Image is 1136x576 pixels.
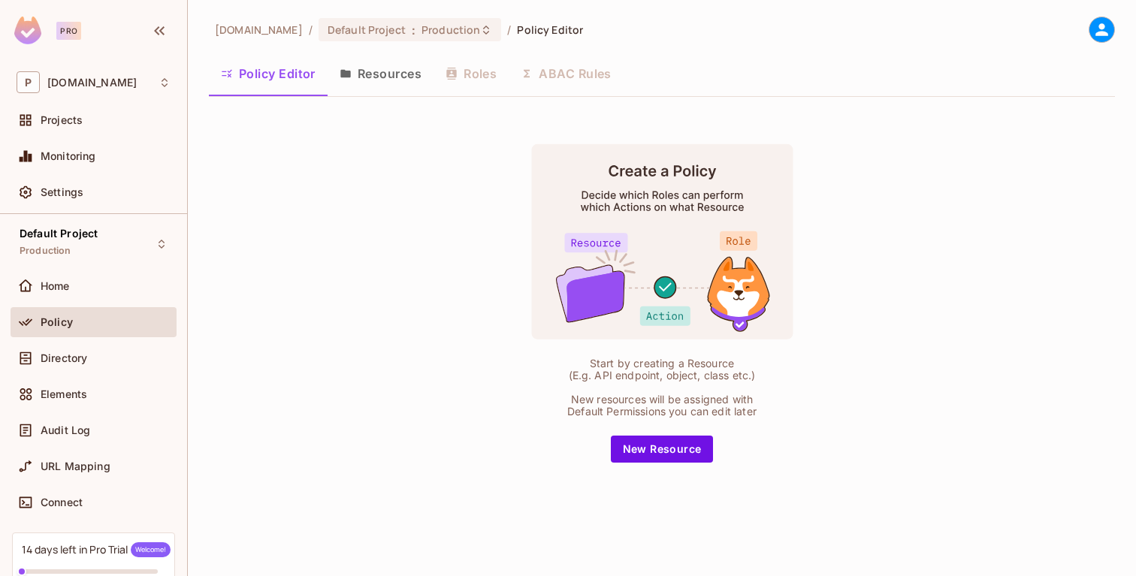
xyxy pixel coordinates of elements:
span: Projects [41,114,83,126]
button: Policy Editor [209,55,328,92]
span: Monitoring [41,150,96,162]
span: Workspace: permit.io [47,77,137,89]
div: Start by creating a Resource (E.g. API endpoint, object, class etc.) [560,357,763,381]
button: Resources [328,55,434,92]
span: Home [41,280,70,292]
span: Production [20,245,71,257]
li: / [507,23,511,37]
span: Elements [41,388,87,400]
span: Default Project [328,23,406,37]
span: URL Mapping [41,460,110,472]
div: Pro [56,22,81,40]
span: Audit Log [41,424,90,436]
div: New resources will be assigned with Default Permissions you can edit later [560,394,763,418]
span: Default Project [20,228,98,240]
span: Welcome! [131,542,171,557]
span: Directory [41,352,87,364]
span: P [17,71,40,93]
span: Connect [41,496,83,508]
span: Settings [41,186,83,198]
span: Policy Editor [517,23,583,37]
span: the active workspace [215,23,303,37]
button: New Resource [611,436,714,463]
span: : [411,24,416,36]
li: / [309,23,313,37]
div: 14 days left in Pro Trial [22,542,171,557]
span: Policy [41,316,73,328]
img: SReyMgAAAABJRU5ErkJggg== [14,17,41,44]
span: Production [421,23,480,37]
